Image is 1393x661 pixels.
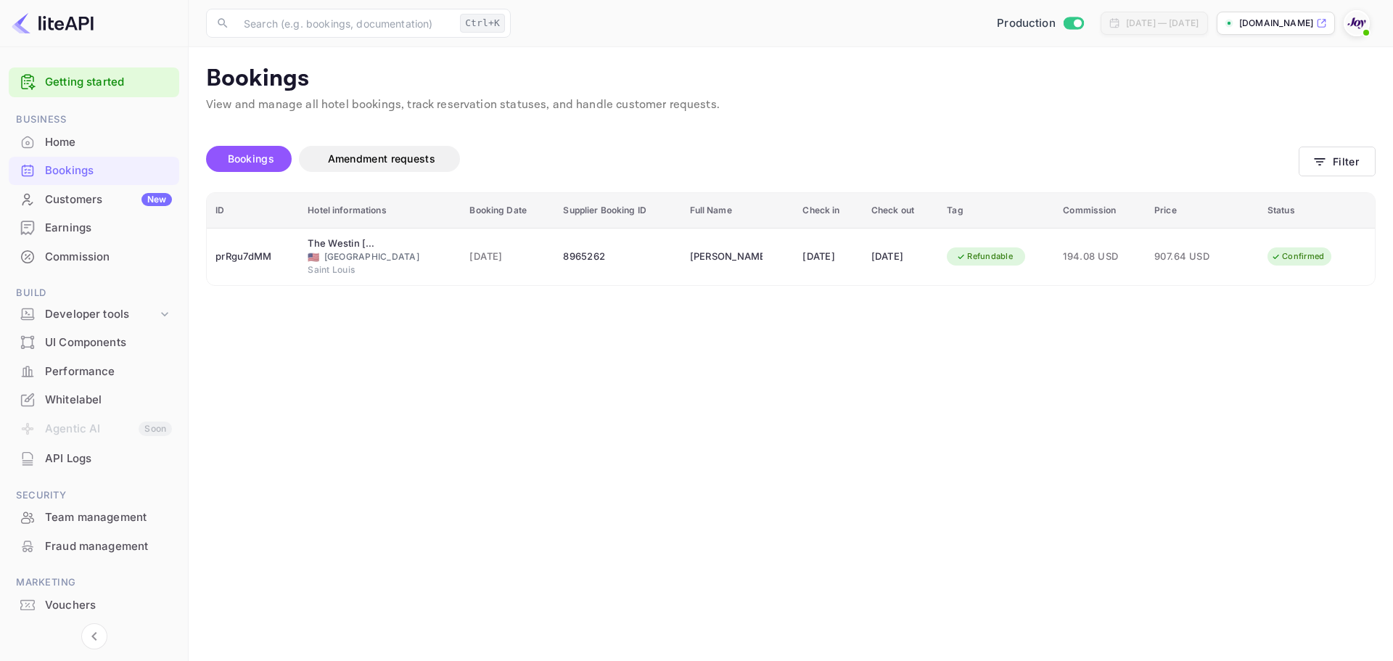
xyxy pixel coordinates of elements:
div: Vouchers [9,591,179,620]
a: Bookings [9,157,179,184]
div: [DATE] — [DATE] [1126,17,1199,30]
p: [DOMAIN_NAME] [1239,17,1313,30]
div: Saint Louis [308,263,452,276]
div: [DATE] [802,245,853,268]
a: Commission [9,243,179,270]
div: Commission [9,243,179,271]
span: Build [9,285,179,301]
a: API Logs [9,445,179,472]
div: Getting started [9,67,179,97]
th: Status [1259,193,1375,229]
span: Amendment requests [328,152,435,165]
button: Filter [1299,147,1376,176]
a: Whitelabel [9,386,179,413]
div: Developer tools [45,306,157,323]
th: Price [1146,193,1259,229]
p: Bookings [206,65,1376,94]
th: Supplier Booking ID [554,193,681,229]
div: Earnings [45,220,172,237]
div: Whitelabel [45,392,172,408]
input: Search (e.g. bookings, documentation) [235,9,454,38]
div: Refundable [947,247,1022,266]
a: Getting started [45,74,172,91]
th: Booking Date [461,193,554,229]
div: Whitelabel [9,386,179,414]
div: Confirmed [1262,247,1334,266]
div: Bookings [45,163,172,179]
th: ID [207,193,299,229]
span: Bookings [228,152,274,165]
span: Production [997,15,1056,32]
span: Security [9,488,179,504]
a: UI Components [9,329,179,356]
div: Vouchers [45,597,172,614]
p: View and manage all hotel bookings, track reservation statuses, and handle customer requests. [206,97,1376,114]
a: Home [9,128,179,155]
div: Fraud management [45,538,172,555]
div: [GEOGRAPHIC_DATA] [308,250,452,263]
span: Business [9,112,179,128]
img: LiteAPI logo [12,12,94,35]
div: Switch to Sandbox mode [991,15,1089,32]
th: Commission [1054,193,1146,229]
div: Home [45,134,172,151]
th: Tag [938,193,1054,229]
span: United States of America [308,253,319,262]
div: Home [9,128,179,157]
a: Team management [9,504,179,530]
div: 8965262 [563,245,672,268]
div: CustomersNew [9,186,179,214]
span: 194.08 USD [1063,249,1137,265]
span: Marketing [9,575,179,591]
th: Hotel informations [299,193,461,229]
a: Performance [9,358,179,385]
div: UI Components [9,329,179,357]
div: Earnings [9,214,179,242]
div: Ctrl+K [460,14,505,33]
div: Developer tools [9,302,179,327]
a: CustomersNew [9,186,179,213]
div: Bookings [9,157,179,185]
th: Check out [863,193,939,229]
div: prRgu7dMM [215,245,290,268]
table: booking table [207,193,1375,285]
span: [DATE] [469,249,546,265]
a: Vouchers [9,591,179,618]
div: Performance [45,364,172,380]
a: Earnings [9,214,179,241]
div: API Logs [9,445,179,473]
a: Fraud management [9,533,179,559]
button: Collapse navigation [81,623,107,649]
img: With Joy [1345,12,1368,35]
div: account-settings tabs [206,146,1299,172]
th: Check in [794,193,862,229]
div: Customers [45,192,172,208]
div: UI Components [45,334,172,351]
div: Commission [45,249,172,266]
th: Full Name [681,193,794,229]
div: [DATE] [871,245,930,268]
div: Jeffrey Upperman [690,245,763,268]
div: The Westin St. Louis [308,237,380,251]
div: Performance [9,358,179,386]
span: 907.64 USD [1154,249,1227,265]
div: New [141,193,172,206]
div: Team management [45,509,172,526]
div: Fraud management [9,533,179,561]
div: API Logs [45,451,172,467]
div: Team management [9,504,179,532]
